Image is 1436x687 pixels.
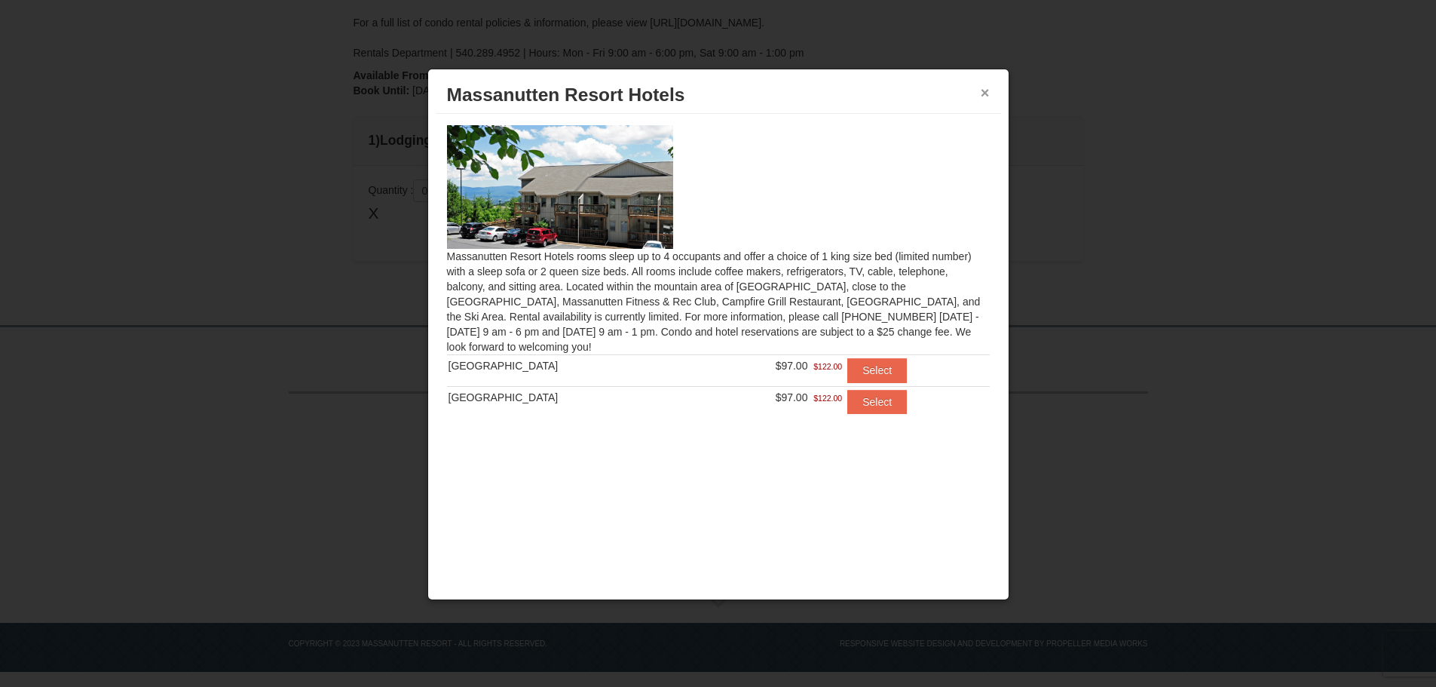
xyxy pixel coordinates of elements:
[981,85,990,100] button: ×
[776,360,808,372] span: $97.00
[436,114,1001,443] div: Massanutten Resort Hotels rooms sleep up to 4 occupants and offer a choice of 1 king size bed (li...
[449,358,690,373] div: [GEOGRAPHIC_DATA]
[449,390,690,405] div: [GEOGRAPHIC_DATA]
[847,390,907,414] button: Select
[447,125,673,249] img: 19219026-1-e3b4ac8e.jpg
[776,391,808,403] span: $97.00
[447,84,685,105] span: Massanutten Resort Hotels
[847,358,907,382] button: Select
[813,359,842,374] span: $122.00
[813,391,842,406] span: $122.00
